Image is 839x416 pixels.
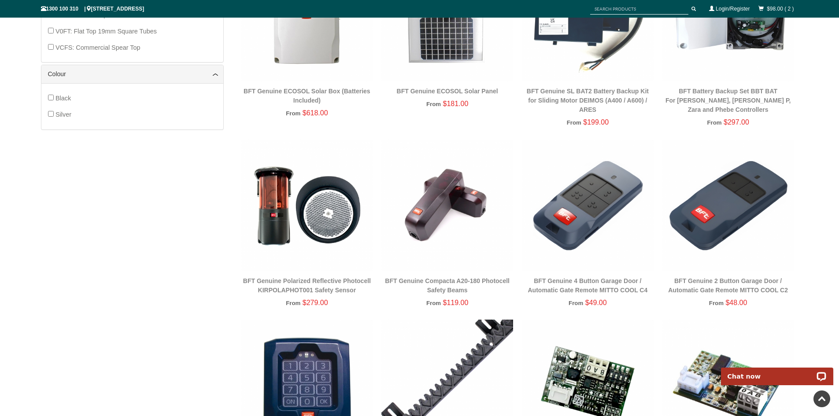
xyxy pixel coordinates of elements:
[528,277,648,294] a: BFT Genuine 4 Button Garage Door / Automatic Gate Remote MITTO COOL C4
[55,28,157,35] span: V0FT: Flat Top 19mm Square Tubes
[55,111,71,118] span: Silver
[426,300,441,306] span: From
[668,277,788,294] a: BFT Genuine 2 Button Garage Door / Automatic Gate Remote MITTO COOL C2
[286,300,300,306] span: From
[709,300,724,306] span: From
[724,118,749,126] span: $297.00
[244,88,370,104] a: BFT Genuine ECOSOL Solar Box (Batteries Included)
[583,118,609,126] span: $199.00
[426,101,441,107] span: From
[522,140,654,271] img: BFT Genuine 4 Button Garage Door / Automatic Gate Remote MITTO COOL C4 - Gate Warehouse
[303,299,328,306] span: $279.00
[443,100,469,107] span: $181.00
[303,109,328,117] span: $618.00
[590,4,688,15] input: SEARCH PRODUCTS
[567,119,581,126] span: From
[569,300,583,306] span: From
[716,6,750,12] a: Login/Register
[767,6,794,12] a: $98.00 ( 2 )
[665,88,791,113] a: BFT Battery Backup Set BBT BATFor [PERSON_NAME], [PERSON_NAME] P, Zara and Phebe Controllers
[55,44,140,51] span: VCFS: Commercial Spear Top
[725,299,747,306] span: $48.00
[715,357,839,385] iframe: LiveChat chat widget
[55,95,71,102] span: Black
[527,88,649,113] a: BFT Genuine SL BAT2 Battery Backup Kit for Sliding Motor DEIMOS (A400 / A600) / ARES
[241,140,373,271] img: BFT Genuine Polarized Reflective Photocell KIRPOLAPHOT001 Safety Sensor - Gate Warehouse
[443,299,469,306] span: $119.00
[41,6,144,12] span: 1300 100 310 | [STREET_ADDRESS]
[707,119,721,126] span: From
[585,299,607,306] span: $49.00
[385,277,510,294] a: BFT Genuine Compacta A20-180 Photocell Safety Beams
[381,140,513,271] img: BFT Genuine Compacta A20-180 Photocell Safety Beams - Gate Warehouse
[48,70,217,79] a: Colour
[243,277,371,294] a: BFT Genuine Polarized Reflective Photocell KIRPOLAPHOT001 Safety Sensor
[286,110,300,117] span: From
[662,140,794,271] img: BFT Genuine 2 Button Garage Door / Automatic Gate Remote MITTO COOL C2 - Gate Warehouse
[397,88,498,95] a: BFT Genuine ECOSOL Solar Panel
[55,11,120,18] span: V0FD: Double Top Rail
